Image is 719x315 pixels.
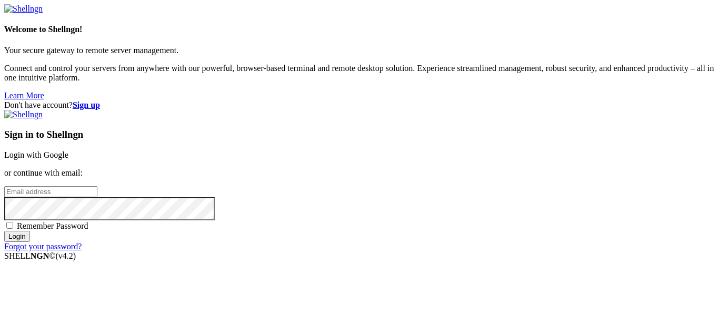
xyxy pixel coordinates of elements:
a: Forgot your password? [4,242,82,251]
p: Connect and control your servers from anywhere with our powerful, browser-based terminal and remo... [4,64,715,83]
img: Shellngn [4,4,43,14]
b: NGN [31,251,49,260]
img: Shellngn [4,110,43,119]
p: Your secure gateway to remote server management. [4,46,715,55]
input: Email address [4,186,97,197]
a: Learn More [4,91,44,100]
span: Remember Password [17,221,88,230]
p: or continue with email: [4,168,715,178]
input: Remember Password [6,222,13,229]
span: SHELL © [4,251,76,260]
div: Don't have account? [4,100,715,110]
span: 4.2.0 [56,251,76,260]
a: Sign up [73,100,100,109]
h4: Welcome to Shellngn! [4,25,715,34]
a: Login with Google [4,150,68,159]
input: Login [4,231,30,242]
h3: Sign in to Shellngn [4,129,715,140]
